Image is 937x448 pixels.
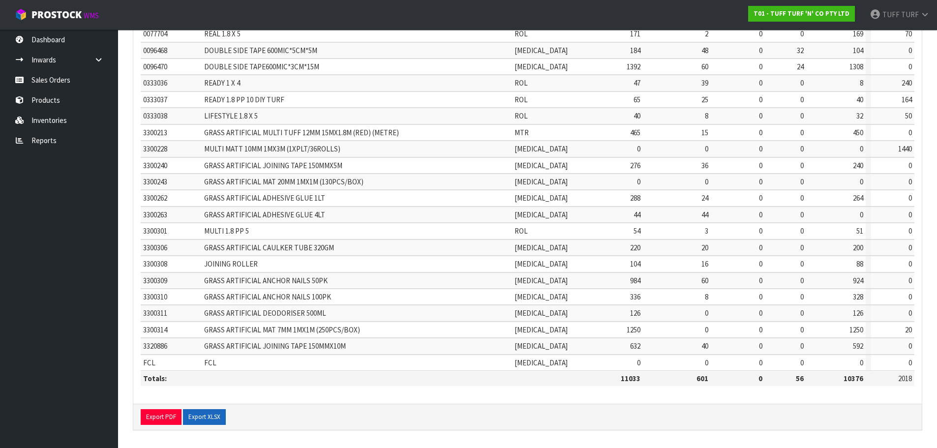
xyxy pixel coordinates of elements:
span: 0 [860,358,863,367]
span: [MEDICAL_DATA] [514,210,568,219]
strong: 10376 [844,374,863,383]
span: 3300306 [143,243,167,252]
span: 0 [800,325,804,334]
span: 60 [701,62,708,71]
span: 0 [759,144,762,153]
span: 0 [800,276,804,285]
span: [MEDICAL_DATA] [514,193,568,203]
span: 40 [856,95,863,104]
span: 0 [908,161,912,170]
span: 0 [759,161,762,170]
span: 15 [701,128,708,137]
span: [MEDICAL_DATA] [514,276,568,285]
span: [MEDICAL_DATA] [514,358,568,367]
span: [MEDICAL_DATA] [514,144,568,153]
span: DOUBLE SIDE TAPE600MIC*3CM*15M [204,62,319,71]
span: REAL 1.8 X 5 [204,29,241,38]
span: 0 [759,308,762,318]
img: cube-alt.png [15,8,27,21]
span: [MEDICAL_DATA] [514,325,568,334]
span: 184 [630,46,640,55]
span: 0 [705,177,708,186]
span: 0 [800,226,804,236]
span: 0 [759,46,762,55]
span: 0 [759,243,762,252]
span: GRASS ARTIFICIAL ANCHOR NAILS 100PK [204,292,331,301]
span: 47 [634,78,640,88]
span: 0 [908,308,912,318]
span: 0 [800,128,804,137]
span: FCL [143,358,155,367]
span: 104 [630,259,640,269]
span: 32 [856,111,863,120]
span: 1308 [849,62,863,71]
span: 0 [908,292,912,301]
span: 0 [800,78,804,88]
span: [MEDICAL_DATA] [514,243,568,252]
span: 32 [797,46,804,55]
span: 0 [908,341,912,351]
span: 0333036 [143,78,167,88]
span: 0 [759,325,762,334]
span: 336 [630,292,640,301]
span: [MEDICAL_DATA] [514,161,568,170]
span: 70 [905,29,912,38]
span: 3300314 [143,325,167,334]
span: 0 [908,276,912,285]
span: 3300243 [143,177,167,186]
span: 0 [908,177,912,186]
span: 0 [759,210,762,219]
button: Export PDF [141,409,181,425]
span: 0 [759,259,762,269]
span: 2 [705,29,708,38]
span: 0 [759,177,762,186]
strong: T01 - TUFF TURF 'N' CO PTY LTD [754,9,849,18]
span: READY 1.8 PP 10 DIY TURF [204,95,284,104]
span: MULTI MATT 10MM 1MX3M (1XPLT/36ROLLS) [204,144,340,153]
span: 0 [800,358,804,367]
span: ROL [514,29,528,38]
span: 0096468 [143,46,167,55]
strong: 56 [796,374,804,383]
span: 3300213 [143,128,167,137]
span: 126 [630,308,640,318]
span: 0096470 [143,62,167,71]
span: GRASS ARTIFICIAL MAT 7MM 1MX1M (250PCS/BOX) [204,325,360,334]
span: 3300228 [143,144,167,153]
span: MTR [514,128,529,137]
span: GRASS ARTIFICIAL DEODORISER 500ML [204,308,326,318]
span: 0 [908,193,912,203]
span: 0 [860,177,863,186]
span: 3300262 [143,193,167,203]
span: 220 [630,243,640,252]
strong: 11033 [621,374,640,383]
span: ProStock [31,8,82,21]
span: 0 [759,193,762,203]
span: 25 [701,95,708,104]
span: 169 [853,29,863,38]
span: 0 [800,308,804,318]
span: TUFF TURF [882,10,919,19]
span: 2018 [898,374,912,383]
span: GRASS ARTIFICIAL MAT 20MM 1MX1M (130PCS/BOX) [204,177,363,186]
span: 0 [908,128,912,137]
span: 632 [630,341,640,351]
span: 0 [759,95,762,104]
span: 0 [800,341,804,351]
span: 592 [853,341,863,351]
span: [MEDICAL_DATA] [514,308,568,318]
span: 0 [759,226,762,236]
span: 984 [630,276,640,285]
span: 3300310 [143,292,167,301]
span: 240 [853,161,863,170]
span: 0 [800,193,804,203]
span: 0 [759,62,762,71]
span: 0 [800,111,804,120]
span: 0 [800,161,804,170]
span: DOUBLE SIDE TAPE 600MIC*5CM*5M [204,46,317,55]
span: ROL [514,111,528,120]
span: [MEDICAL_DATA] [514,46,568,55]
span: 20 [701,243,708,252]
span: 0 [800,95,804,104]
strong: 601 [696,374,708,383]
